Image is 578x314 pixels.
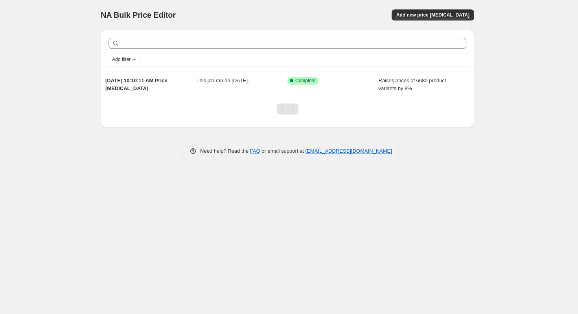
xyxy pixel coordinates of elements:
span: Add filter [112,56,131,63]
span: Complete [295,78,315,84]
span: NA Bulk Price Editor [101,11,176,19]
span: Need help? Read the [200,148,250,154]
button: Add filter [109,55,140,64]
span: or email support at [260,148,306,154]
span: This job ran on [DATE]. [197,78,249,83]
span: Add new price [MEDICAL_DATA] [396,12,469,18]
button: Add new price [MEDICAL_DATA] [392,9,474,20]
a: [EMAIL_ADDRESS][DOMAIN_NAME] [306,148,392,154]
nav: Pagination [277,103,298,115]
span: [DATE] 10:10:11 AM Price [MEDICAL_DATA] [105,78,168,91]
span: Raises prices of 6680 product variants by 8% [379,78,446,91]
a: FAQ [250,148,260,154]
